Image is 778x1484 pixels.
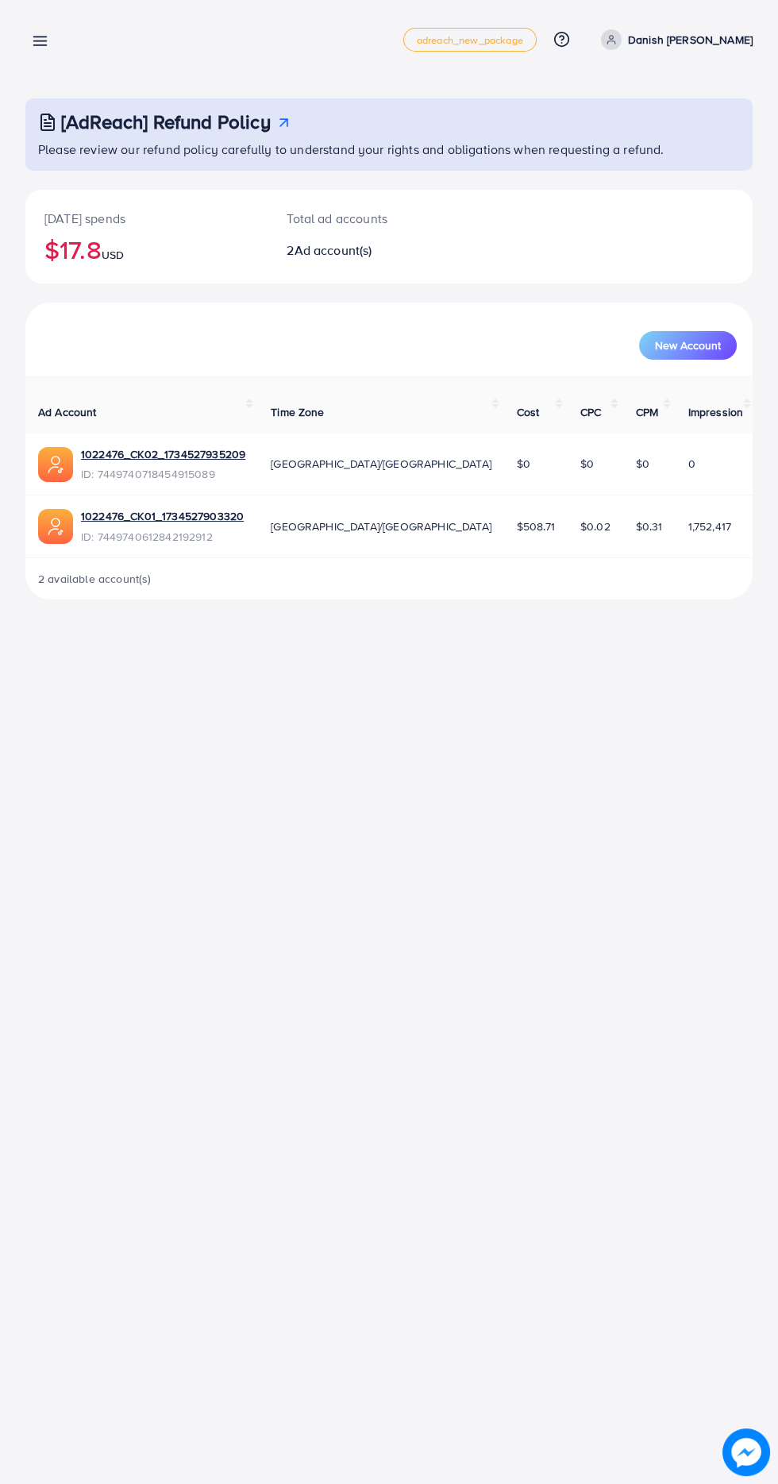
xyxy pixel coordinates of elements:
span: ID: 7449740718454915089 [81,466,245,482]
a: adreach_new_package [403,28,537,52]
span: $0.02 [580,518,610,534]
p: Please review our refund policy carefully to understand your rights and obligations when requesti... [38,140,743,159]
span: ID: 7449740612842192912 [81,529,244,545]
h2: $17.8 [44,234,248,264]
span: $0 [636,456,649,472]
span: Ad Account [38,404,97,420]
h3: [AdReach] Refund Policy [61,110,271,133]
img: image [722,1428,770,1476]
span: Ad account(s) [295,241,372,259]
span: adreach_new_package [417,35,523,45]
span: [GEOGRAPHIC_DATA]/[GEOGRAPHIC_DATA] [271,456,491,472]
button: New Account [639,331,737,360]
a: 1022476_CK02_1734527935209 [81,446,245,462]
span: CPC [580,404,601,420]
span: New Account [655,340,721,351]
span: $0 [580,456,594,472]
span: 2 available account(s) [38,571,152,587]
img: ic-ads-acc.e4c84228.svg [38,447,73,482]
span: Time Zone [271,404,324,420]
img: ic-ads-acc.e4c84228.svg [38,509,73,544]
p: [DATE] spends [44,209,248,228]
span: $0.31 [636,518,663,534]
a: Danish [PERSON_NAME] [595,29,753,50]
span: $0 [517,456,530,472]
span: Impression [688,404,744,420]
span: 0 [688,456,695,472]
span: Cost [517,404,540,420]
span: CPM [636,404,658,420]
p: Total ad accounts [287,209,430,228]
a: 1022476_CK01_1734527903320 [81,508,244,524]
span: 1,752,417 [688,518,731,534]
span: [GEOGRAPHIC_DATA]/[GEOGRAPHIC_DATA] [271,518,491,534]
p: Danish [PERSON_NAME] [628,30,753,49]
h2: 2 [287,243,430,258]
span: $508.71 [517,518,555,534]
span: USD [102,247,124,263]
